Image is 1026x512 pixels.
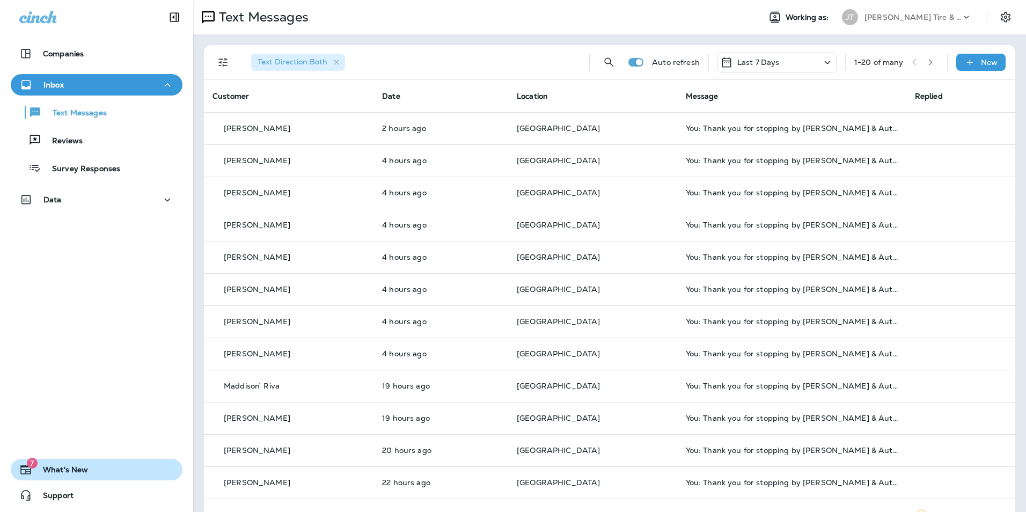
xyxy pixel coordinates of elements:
p: Aug 12, 2025 08:05 AM [382,156,500,165]
div: You: Thank you for stopping by Jensen Tire & Auto - West Dodge Road. Please take 30 seconds to le... [686,478,898,487]
span: [GEOGRAPHIC_DATA] [517,445,600,455]
p: Survey Responses [41,164,120,174]
p: [PERSON_NAME] [224,478,290,487]
span: Message [686,91,719,101]
button: Survey Responses [11,157,182,179]
div: 1 - 20 of many [854,58,904,67]
span: Date [382,91,400,101]
div: You: Thank you for stopping by Jensen Tire & Auto - West Dodge Road. Please take 30 seconds to le... [686,253,898,261]
span: Customer [212,91,249,101]
div: You: Thank you for stopping by Jensen Tire & Auto - West Dodge Road. Please take 30 seconds to le... [686,221,898,229]
span: [GEOGRAPHIC_DATA] [517,123,600,133]
div: You: Thank you for stopping by Jensen Tire & Auto - West Dodge Road. Please take 30 seconds to le... [686,446,898,455]
button: Collapse Sidebar [159,6,189,28]
span: [GEOGRAPHIC_DATA] [517,284,600,294]
p: Aug 11, 2025 04:40 PM [382,382,500,390]
button: Inbox [11,74,182,96]
p: Aug 12, 2025 08:05 AM [382,188,500,197]
span: Location [517,91,548,101]
span: [GEOGRAPHIC_DATA] [517,220,600,230]
button: Search Messages [598,52,620,73]
span: [GEOGRAPHIC_DATA] [517,252,600,262]
button: Settings [996,8,1015,27]
div: You: Thank you for stopping by Jensen Tire & Auto - West Dodge Road. Please take 30 seconds to le... [686,124,898,133]
p: Aug 11, 2025 01:42 PM [382,478,500,487]
p: [PERSON_NAME] [224,188,290,197]
span: [GEOGRAPHIC_DATA] [517,413,600,423]
button: Filters [212,52,234,73]
p: Data [43,195,62,204]
button: Companies [11,43,182,64]
span: [GEOGRAPHIC_DATA] [517,188,600,198]
p: Reviews [41,136,83,147]
p: Companies [43,49,84,58]
p: Text Messages [42,108,107,119]
p: [PERSON_NAME] [224,221,290,229]
div: You: Thank you for stopping by Jensen Tire & Auto - West Dodge Road. Please take 30 seconds to le... [686,414,898,422]
p: Aug 12, 2025 08:05 AM [382,253,500,261]
span: [GEOGRAPHIC_DATA] [517,156,600,165]
div: Text Direction:Both [251,54,345,71]
p: [PERSON_NAME] [224,414,290,422]
p: [PERSON_NAME] [224,124,290,133]
p: [PERSON_NAME] [224,253,290,261]
p: Aug 12, 2025 08:04 AM [382,349,500,358]
span: Replied [915,91,943,101]
p: Aug 11, 2025 03:41 PM [382,446,500,455]
button: Support [11,485,182,506]
p: New [981,58,998,67]
div: You: Thank you for stopping by Jensen Tire & Auto - West Dodge Road. Please take 30 seconds to le... [686,285,898,294]
p: Text Messages [215,9,309,25]
span: What's New [32,465,88,478]
p: [PERSON_NAME] [224,349,290,358]
span: [GEOGRAPHIC_DATA] [517,349,600,359]
p: Aug 12, 2025 08:05 AM [382,221,500,229]
p: Maddison` Riva [224,382,280,390]
span: [GEOGRAPHIC_DATA] [517,317,600,326]
button: Data [11,189,182,210]
span: 7 [27,458,38,469]
p: Aug 12, 2025 08:05 AM [382,285,500,294]
p: [PERSON_NAME] [224,317,290,326]
p: Last 7 Days [737,58,780,67]
p: Aug 12, 2025 08:04 AM [382,317,500,326]
div: You: Thank you for stopping by Jensen Tire & Auto - West Dodge Road. Please take 30 seconds to le... [686,349,898,358]
div: You: Thank you for stopping by Jensen Tire & Auto - West Dodge Road. Please take 30 seconds to le... [686,156,898,165]
p: Inbox [43,81,64,89]
p: Aug 12, 2025 09:40 AM [382,124,500,133]
span: [GEOGRAPHIC_DATA] [517,478,600,487]
p: [PERSON_NAME] Tire & Auto [864,13,961,21]
div: You: Thank you for stopping by Jensen Tire & Auto - West Dodge Road. Please take 30 seconds to le... [686,188,898,197]
button: Text Messages [11,101,182,123]
button: Reviews [11,129,182,151]
span: Working as: [786,13,831,22]
div: You: Thank you for stopping by Jensen Tire & Auto - West Dodge Road. Please take 30 seconds to le... [686,382,898,390]
p: Aug 11, 2025 04:40 PM [382,414,500,422]
span: Text Direction : Both [258,57,327,67]
span: Support [32,491,74,504]
div: You: Thank you for stopping by Jensen Tire & Auto - West Dodge Road. Please take 30 seconds to le... [686,317,898,326]
p: Auto refresh [652,58,700,67]
p: [PERSON_NAME] [224,446,290,455]
p: [PERSON_NAME] [224,285,290,294]
div: JT [842,9,858,25]
span: [GEOGRAPHIC_DATA] [517,381,600,391]
p: [PERSON_NAME] [224,156,290,165]
button: 7What's New [11,459,182,480]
